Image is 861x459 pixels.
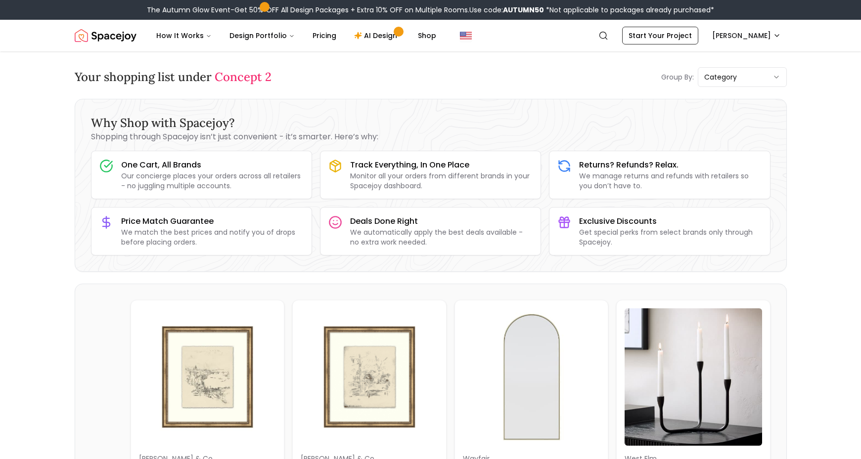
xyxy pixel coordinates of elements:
[579,159,762,171] h3: Returns? Refunds? Relax.
[661,72,694,82] p: Group By:
[75,20,787,51] nav: Global
[305,26,344,45] a: Pricing
[215,69,272,84] span: Concept 2
[148,26,220,45] button: How It Works
[148,26,444,45] nav: Main
[75,26,136,45] img: Spacejoy Logo
[139,308,276,446] img: Etched City With Frame-17.75"X19.75 image
[579,227,762,247] p: Get special perks from select brands only through Spacejoy.
[469,5,544,15] span: Use code:
[91,115,770,131] h3: Why Shop with Spacejoy?
[544,5,714,15] span: *Not applicable to packages already purchased*
[503,5,544,15] b: AUTUMN50
[222,26,303,45] button: Design Portfolio
[91,131,770,143] p: Shopping through Spacejoy isn’t just convenient - it’s smarter. Here’s why:
[706,27,787,44] button: [PERSON_NAME]
[301,308,438,446] img: Etched Brunch Framed 17.75"x19.75" image
[75,26,136,45] a: Spacejoy
[121,227,304,247] p: We match the best prices and notify you of drops before placing orders.
[121,159,304,171] h3: One Cart, All Brands
[121,171,304,191] p: Our concierge places your orders across all retailers - no juggling multiple accounts.
[460,30,472,42] img: United States
[75,69,272,85] h3: Your shopping list under
[346,26,408,45] a: AI Design
[579,215,762,227] h3: Exclusive Discounts
[463,308,600,446] img: Kira Arch Full Length Mirror image
[350,159,533,171] h3: Track Everything, In One Place
[147,5,714,15] div: The Autumn Glow Event-Get 50% OFF All Design Packages + Extra 10% OFF on Multiple Rooms.
[350,227,533,247] p: We automatically apply the best deals available - no extra work needed.
[121,215,304,227] h3: Price Match Guarantee
[350,171,533,191] p: Monitor all your orders from different brands in your Spacejoy dashboard.
[625,308,762,446] img: Kuba Metal Taper Centerpiece image
[579,171,762,191] p: We manage returns and refunds with retailers so you don’t have to.
[410,26,444,45] a: Shop
[622,27,698,44] a: Start Your Project
[350,215,533,227] h3: Deals Done Right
